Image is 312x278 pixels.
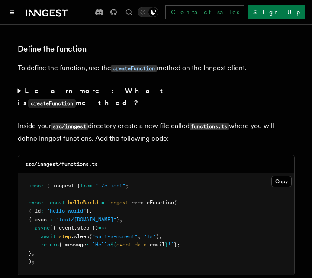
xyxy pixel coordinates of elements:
[47,208,86,214] span: "hello-world"
[29,208,41,214] span: { id
[119,217,122,223] span: ,
[18,62,295,74] p: To define the function, use the method on the Inngest client.
[7,7,17,17] button: Toggle navigation
[25,161,98,167] code: src/inngest/functions.ts
[74,225,77,231] span: ,
[29,217,50,223] span: { event
[89,233,92,239] span: (
[35,225,50,231] span: async
[47,183,80,189] span: { inngest }
[111,64,157,72] a: createFunction
[50,225,74,231] span: ({ event
[174,200,177,206] span: (
[104,225,107,231] span: {
[111,65,157,72] code: createFunction
[248,5,305,19] a: Sign Up
[89,208,92,214] span: ,
[144,233,156,239] span: "1s"
[28,99,76,108] code: createFunction
[41,242,59,248] span: return
[29,259,35,265] span: );
[101,200,104,206] span: =
[50,200,65,206] span: const
[190,123,229,130] code: functions.ts
[174,242,180,248] span: };
[92,242,110,248] span: `Hello
[147,242,165,248] span: .email
[80,183,92,189] span: from
[138,233,141,239] span: ,
[56,217,116,223] span: "test/[DOMAIN_NAME]"
[156,233,162,239] span: );
[77,225,98,231] span: step })
[18,43,87,55] a: Define the function
[59,242,86,248] span: { message
[71,233,89,239] span: .sleep
[41,233,56,239] span: await
[92,233,138,239] span: "wait-a-moment"
[95,183,125,189] span: "./client"
[29,200,47,206] span: export
[32,250,35,256] span: ,
[110,242,116,248] span: ${
[18,85,295,110] summary: Learn more: What iscreateFunctionmethod?
[165,242,168,248] span: }
[168,242,174,248] span: !`
[29,250,32,256] span: }
[41,208,44,214] span: :
[98,225,104,231] span: =>
[271,176,292,187] button: Copy
[59,233,71,239] span: step
[50,217,53,223] span: :
[165,5,244,19] a: Contact sales
[51,123,88,130] code: src/inngest
[116,242,132,248] span: event
[125,183,129,189] span: ;
[135,242,147,248] span: data
[132,242,135,248] span: .
[29,183,47,189] span: import
[124,7,134,17] button: Find something...
[116,217,119,223] span: }
[138,7,158,17] button: Toggle dark mode
[86,208,89,214] span: }
[129,200,174,206] span: .createFunction
[86,242,89,248] span: :
[18,120,295,145] p: Inside your directory create a new file called where you will define Inngest functions. Add the f...
[107,200,129,206] span: inngest
[18,87,167,107] strong: Learn more: What is method?
[68,200,98,206] span: helloWorld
